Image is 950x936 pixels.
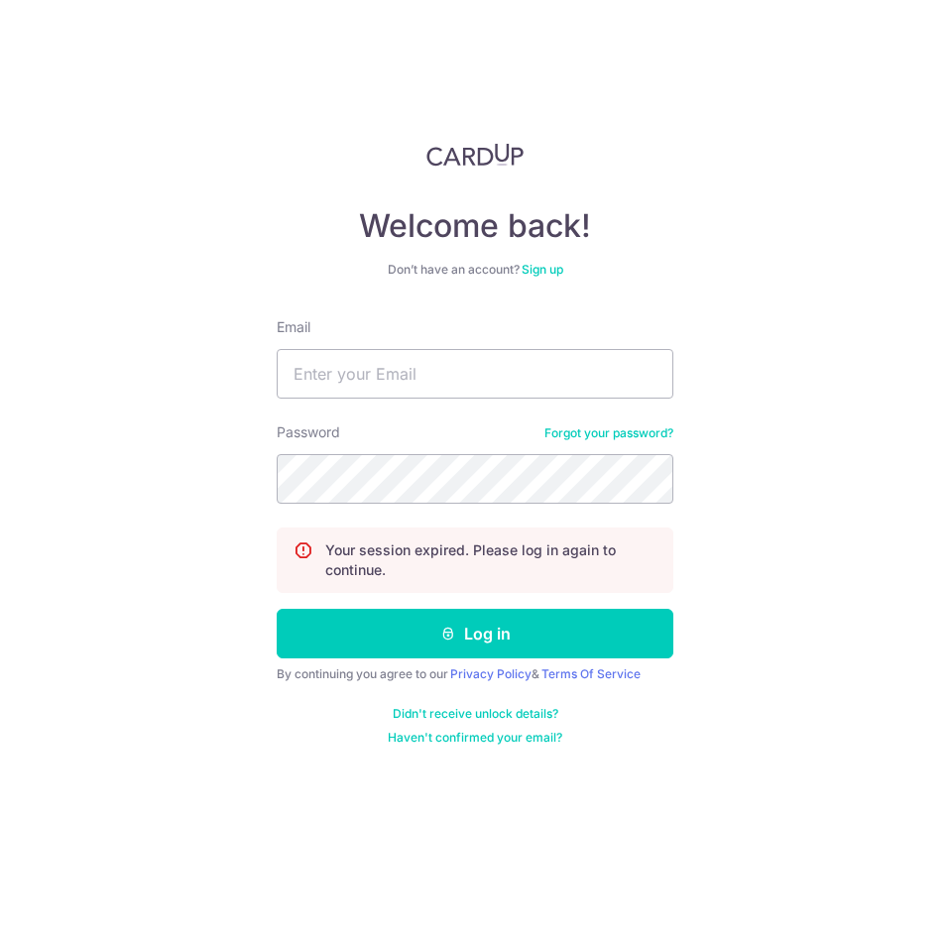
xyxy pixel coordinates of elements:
[544,425,673,441] a: Forgot your password?
[277,206,673,246] h4: Welcome back!
[277,317,310,337] label: Email
[325,540,656,580] p: Your session expired. Please log in again to continue.
[450,666,532,681] a: Privacy Policy
[426,143,524,167] img: CardUp Logo
[277,609,673,658] button: Log in
[277,666,673,682] div: By continuing you agree to our &
[277,262,673,278] div: Don’t have an account?
[388,730,562,746] a: Haven't confirmed your email?
[393,706,558,722] a: Didn't receive unlock details?
[277,349,673,399] input: Enter your Email
[522,262,563,277] a: Sign up
[277,422,340,442] label: Password
[541,666,641,681] a: Terms Of Service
